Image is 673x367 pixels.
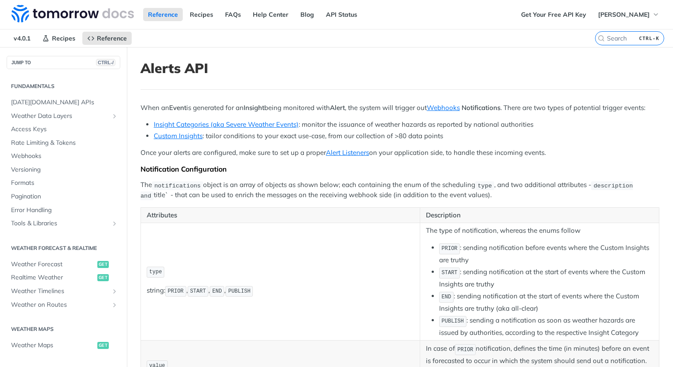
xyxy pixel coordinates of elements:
[52,34,75,42] span: Recipes
[11,260,95,269] span: Weather Forecast
[442,294,451,300] span: END
[7,298,120,312] a: Weather on RoutesShow subpages for Weather on Routes
[11,192,118,201] span: Pagination
[7,325,120,333] h2: Weather Maps
[7,150,120,163] a: Webhooks
[7,163,120,176] a: Versioning
[7,176,120,190] a: Formats
[11,206,118,215] span: Error Handling
[11,139,118,147] span: Rate Limiting & Tokens
[11,179,118,187] span: Formats
[141,60,659,76] h1: Alerts API
[296,8,319,21] a: Blog
[141,165,659,173] div: Notification Configuration
[426,226,653,236] p: The type of notification, whereas the enums follow
[97,342,109,349] span: get
[321,8,362,21] a: API Status
[154,182,200,189] span: notifications
[598,35,605,42] svg: Search
[97,261,109,268] span: get
[147,285,414,298] p: string: , , ,
[149,269,162,275] span: type
[458,347,473,353] span: PRIOR
[169,103,186,112] strong: Event
[154,131,659,141] li: : tailor conditions to your exact use-case, from our collection of >80 data points
[168,288,184,294] span: PRIOR
[439,291,653,313] li: : sending notification at the start of events where the Custom Insights are truthy (aka all-clear)
[7,217,120,230] a: Tools & LibrariesShow subpages for Tools & Libraries
[7,56,120,69] button: JUMP TOCTRL-/
[141,148,659,158] p: Once your alerts are configured, make sure to set up a proper on your application side, to handle...
[7,339,120,352] a: Weather Mapsget
[11,341,95,350] span: Weather Maps
[11,287,109,296] span: Weather Timelines
[516,8,591,21] a: Get Your Free API Key
[7,258,120,271] a: Weather Forecastget
[141,180,659,201] p: The object is an array of objects as shown below; each containing the enum of the scheduling , an...
[220,8,246,21] a: FAQs
[244,103,264,112] strong: Insight
[11,301,109,309] span: Weather on Routes
[9,32,35,45] span: v4.0.1
[141,103,659,113] p: When an is generated for an being monitored with , the system will trigger out . There are two ty...
[593,8,664,21] button: [PERSON_NAME]
[330,103,345,112] strong: Alert
[7,271,120,284] a: Realtime Weatherget
[7,136,120,150] a: Rate Limiting & Tokens
[11,152,118,161] span: Webhooks
[462,103,500,112] strong: Notifications
[111,113,118,120] button: Show subpages for Weather Data Layers
[7,244,120,252] h2: Weather Forecast & realtime
[442,246,458,252] span: PRIOR
[426,210,653,220] p: Description
[442,270,458,276] span: START
[598,11,650,18] span: [PERSON_NAME]
[427,103,460,112] a: Webhooks
[7,204,120,217] a: Error Handling
[248,8,293,21] a: Help Center
[11,273,95,282] span: Realtime Weather
[143,8,183,21] a: Reference
[154,120,659,130] li: : monitor the issuance of weather hazards as reported by national authorities
[7,190,120,203] a: Pagination
[11,112,109,121] span: Weather Data Layers
[82,32,132,45] a: Reference
[147,210,414,220] p: Attributes
[426,343,653,366] p: In case of notification, defines the time (in minutes) before an event is forecasted to occur in ...
[439,315,653,338] li: : sending a notification as soon as weather hazards are issued by authorities, according to the r...
[11,125,118,134] span: Access Keys
[111,301,118,308] button: Show subpages for Weather on Routes
[11,5,134,22] img: Tomorrow.io Weather API Docs
[11,98,118,107] span: [DATE][DOMAIN_NAME] APIs
[11,219,109,228] span: Tools & Libraries
[442,318,464,324] span: PUBLISH
[637,34,662,43] kbd: CTRL-K
[111,288,118,295] button: Show subpages for Weather Timelines
[326,148,369,157] a: Alert Listeners
[111,220,118,227] button: Show subpages for Tools & Libraries
[37,32,80,45] a: Recipes
[185,8,218,21] a: Recipes
[190,288,206,294] span: START
[212,288,222,294] span: END
[7,123,120,136] a: Access Keys
[7,110,120,123] a: Weather Data LayersShow subpages for Weather Data Layers
[7,285,120,298] a: Weather TimelinesShow subpages for Weather Timelines
[439,242,653,265] li: : sending notification before events where the Custom Insights are truthy
[478,182,492,189] span: type
[97,274,109,281] span: get
[154,120,299,128] a: Insight Categories (aka Severe Weather Events)
[439,267,653,289] li: : sending notification at the start of events where the Custom Insights are truthy
[96,59,115,66] span: CTRL-/
[11,165,118,174] span: Versioning
[154,132,203,140] a: Custom Insights
[7,82,120,90] h2: Fundamentals
[228,288,250,294] span: PUBLISH
[7,96,120,109] a: [DATE][DOMAIN_NAME] APIs
[97,34,127,42] span: Reference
